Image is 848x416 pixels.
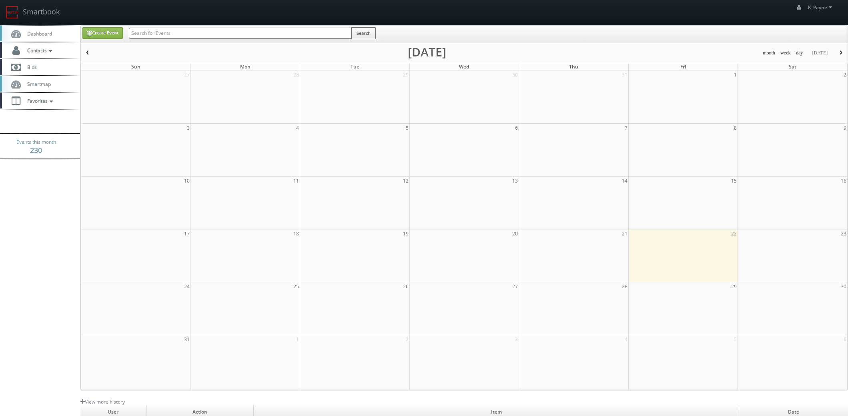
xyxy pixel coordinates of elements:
span: 28 [293,70,300,79]
button: month [760,48,778,58]
span: 4 [295,124,300,132]
span: 2 [843,70,847,79]
span: 28 [621,282,628,291]
button: Search [351,27,376,39]
button: [DATE] [809,48,830,58]
span: 6 [843,335,847,344]
span: 27 [183,70,190,79]
span: 29 [402,70,409,79]
span: 10 [183,177,190,185]
span: 27 [511,282,519,291]
span: 12 [402,177,409,185]
span: Tue [351,63,359,70]
span: 2 [405,335,409,344]
span: 23 [840,229,847,238]
span: Sat [789,63,796,70]
a: View more history [80,398,125,405]
span: Favorites [23,97,55,104]
span: 14 [621,177,628,185]
strong: 230 [30,145,42,155]
span: 17 [183,229,190,238]
span: 19 [402,229,409,238]
span: Bids [23,64,37,70]
span: Contacts [23,47,54,54]
span: Smartmap [23,80,51,87]
span: 9 [843,124,847,132]
span: Thu [569,63,578,70]
span: 22 [730,229,738,238]
input: Search for Events [129,28,352,39]
span: 5 [405,124,409,132]
a: Create Event [82,27,123,39]
span: 13 [511,177,519,185]
span: 20 [511,229,519,238]
span: 25 [293,282,300,291]
button: week [778,48,794,58]
span: Dashboard [23,30,52,37]
span: 30 [840,282,847,291]
span: Events this month [16,138,56,146]
span: 29 [730,282,738,291]
span: 15 [730,177,738,185]
span: 21 [621,229,628,238]
span: 16 [840,177,847,185]
span: 1 [295,335,300,344]
span: 6 [514,124,519,132]
span: K_Payne [808,4,834,11]
span: 3 [514,335,519,344]
span: Wed [459,63,469,70]
span: 8 [733,124,738,132]
span: 11 [293,177,300,185]
span: Fri [680,63,686,70]
span: 31 [183,335,190,344]
span: Sun [131,63,140,70]
span: 30 [511,70,519,79]
span: 1 [733,70,738,79]
span: 4 [624,335,628,344]
span: 18 [293,229,300,238]
button: day [793,48,806,58]
span: 3 [186,124,190,132]
span: 5 [733,335,738,344]
span: Mon [240,63,251,70]
span: 7 [624,124,628,132]
span: 31 [621,70,628,79]
span: 26 [402,282,409,291]
span: 24 [183,282,190,291]
h2: [DATE] [408,48,446,56]
img: smartbook-logo.png [6,6,19,19]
